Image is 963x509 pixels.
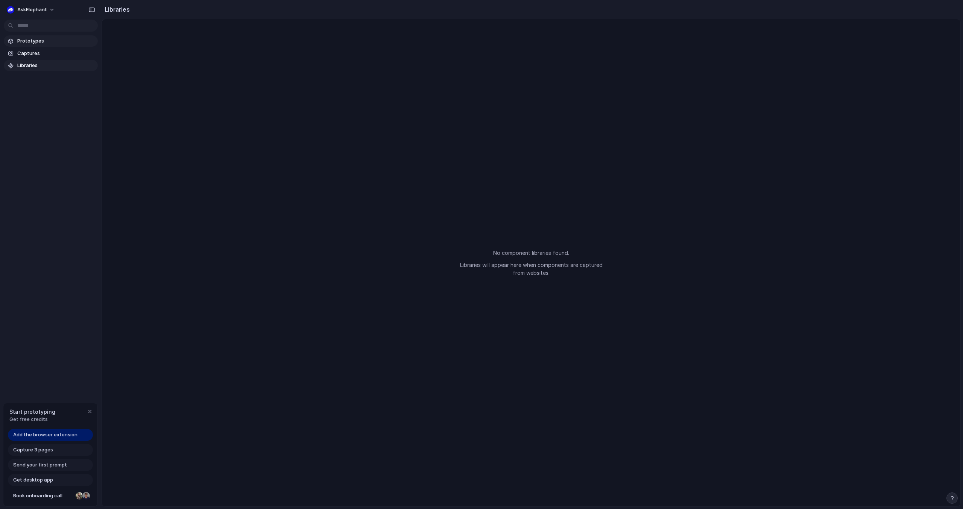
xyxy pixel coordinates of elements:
span: Capture 3 pages [13,446,53,454]
span: Start prototyping [9,408,55,416]
span: Captures [17,50,95,57]
div: Christian Iacullo [82,491,91,500]
a: Libraries [4,60,98,71]
div: Nicole Kubica [75,491,84,500]
span: Add the browser extension [13,431,77,439]
span: Libraries [17,62,95,69]
a: Captures [4,48,98,59]
span: Prototypes [17,37,95,45]
p: No component libraries found. [456,249,606,257]
span: AskElephant [17,6,47,14]
a: Prototypes [4,35,98,47]
span: Send your first prompt [13,461,67,469]
h2: Libraries [102,5,130,14]
span: Get desktop app [13,476,53,484]
button: AskElephant [4,4,59,16]
a: Get desktop app [8,474,93,486]
a: Book onboarding call [8,490,93,502]
span: Get free credits [9,416,55,423]
p: Libraries will appear here when components are captured from websites. [456,261,606,277]
a: Add the browser extension [8,429,93,441]
span: Book onboarding call [13,492,73,500]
